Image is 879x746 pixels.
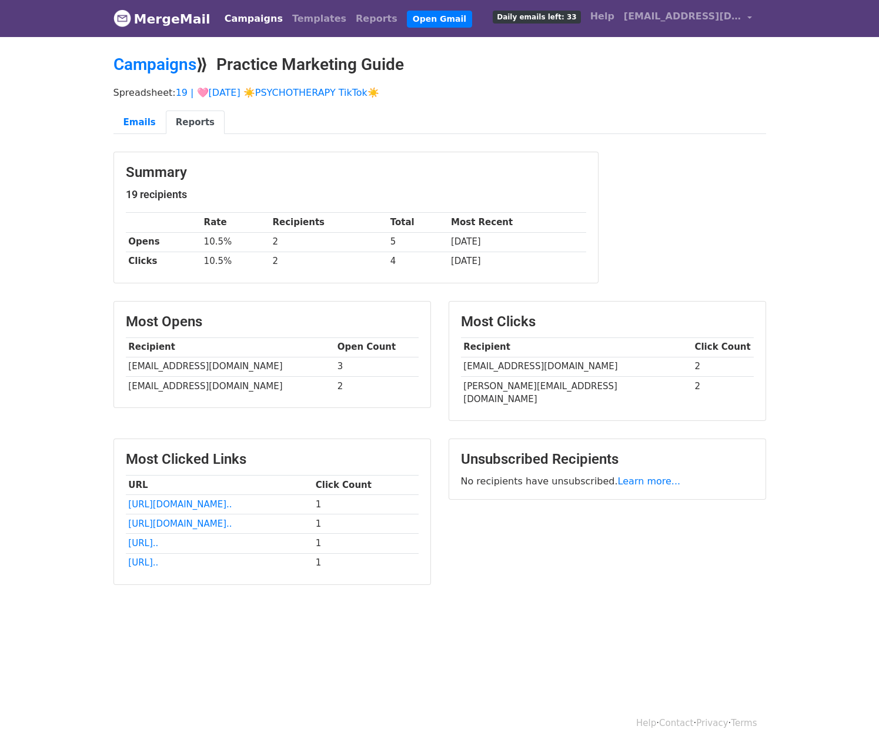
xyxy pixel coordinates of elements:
a: Campaigns [113,55,196,74]
a: MergeMail [113,6,210,31]
a: Help [586,5,619,28]
h2: ⟫ Practice Marketing Guide [113,55,766,75]
a: [URL].. [128,538,158,548]
span: Daily emails left: 33 [493,11,580,24]
h3: Most Opens [126,313,419,330]
td: 10.5% [201,232,270,252]
td: [DATE] [448,232,586,252]
p: No recipients have unsubscribed. [461,475,754,487]
a: Emails [113,111,166,135]
h5: 19 recipients [126,188,586,201]
th: Click Count [692,337,754,357]
p: Spreadsheet: [113,86,766,99]
a: [EMAIL_ADDRESS][DOMAIN_NAME] [619,5,757,32]
td: [EMAIL_ADDRESS][DOMAIN_NAME] [126,357,335,376]
h3: Most Clicks [461,313,754,330]
td: 1 [313,514,419,534]
td: 5 [387,232,448,252]
a: Daily emails left: 33 [488,5,585,28]
th: Recipient [461,337,692,357]
th: Rate [201,213,270,232]
a: [URL][DOMAIN_NAME].. [128,499,232,510]
th: Total [387,213,448,232]
th: Opens [126,232,201,252]
a: Reports [166,111,225,135]
td: [EMAIL_ADDRESS][DOMAIN_NAME] [126,376,335,396]
h3: Most Clicked Links [126,451,419,468]
a: Reports [351,7,402,31]
h3: Unsubscribed Recipients [461,451,754,468]
a: Campaigns [220,7,288,31]
a: Learn more... [618,476,681,487]
td: 2 [270,252,387,271]
a: Help [636,718,656,728]
a: Privacy [696,718,728,728]
th: Most Recent [448,213,586,232]
th: URL [126,476,313,495]
td: 2 [335,376,419,396]
td: [PERSON_NAME][EMAIL_ADDRESS][DOMAIN_NAME] [461,376,692,409]
td: 3 [335,357,419,376]
td: 2 [692,376,754,409]
img: MergeMail logo [113,9,131,27]
a: 19 | 🩷[DATE] ☀️PSYCHOTHERAPY TikTok☀️ [176,87,379,98]
td: [DATE] [448,252,586,271]
a: [URL].. [128,557,158,568]
td: 2 [692,357,754,376]
th: Click Count [313,476,419,495]
td: 2 [270,232,387,252]
iframe: Chat Widget [820,690,879,746]
td: 1 [313,553,419,573]
span: [EMAIL_ADDRESS][DOMAIN_NAME] [624,9,741,24]
th: Recipient [126,337,335,357]
td: 1 [313,534,419,553]
a: [URL][DOMAIN_NAME].. [128,518,232,529]
td: 4 [387,252,448,271]
td: 10.5% [201,252,270,271]
th: Clicks [126,252,201,271]
th: Open Count [335,337,419,357]
a: Contact [659,718,693,728]
a: Templates [288,7,351,31]
th: Recipients [270,213,387,232]
td: 1 [313,495,419,514]
td: [EMAIL_ADDRESS][DOMAIN_NAME] [461,357,692,376]
a: Terms [731,718,757,728]
h3: Summary [126,164,586,181]
a: Open Gmail [407,11,472,28]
